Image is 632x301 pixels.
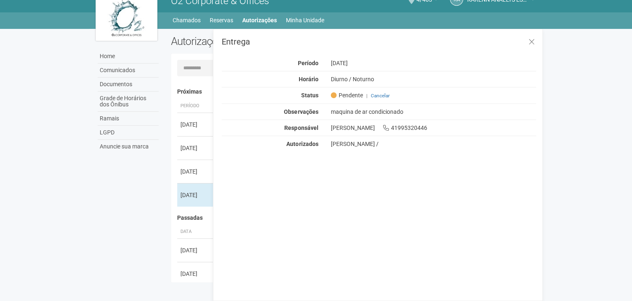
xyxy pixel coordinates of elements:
h4: Próximas [177,89,530,95]
a: Chamados [173,14,201,26]
div: [DATE] [180,144,211,152]
strong: Período [297,60,318,66]
strong: Autorizados [286,141,318,147]
div: [DATE] [180,120,211,129]
div: [DATE] [180,167,211,176]
strong: Status [301,92,318,99]
a: Documentos [98,78,159,92]
h4: Passadas [177,215,530,221]
strong: Horário [298,76,318,82]
strong: Responsável [284,125,318,131]
strong: Observações [284,108,318,115]
a: Ramais [98,112,159,126]
a: Home [98,49,159,63]
a: LGPD [98,126,159,140]
span: | [366,93,367,99]
a: Autorizações [242,14,277,26]
div: Diurno / Noturno [324,75,542,83]
a: Anuncie sua marca [98,140,159,153]
div: [PERSON_NAME] 41995320446 [324,124,542,132]
a: Cancelar [370,93,389,99]
a: Reservas [210,14,233,26]
div: [DATE] [180,246,211,254]
div: maquina de ar condicionado [324,108,542,115]
a: Grade de Horários dos Ônibus [98,92,159,112]
th: Período [177,99,214,113]
span: Pendente [330,92,363,99]
div: [DATE] [180,191,211,199]
div: [PERSON_NAME] / [330,140,536,148]
h3: Entrega [222,38,536,46]
a: Minha Unidade [286,14,324,26]
div: [DATE] [180,270,211,278]
th: Data [177,225,214,239]
h2: Autorizações [171,35,347,47]
div: [DATE] [324,59,542,67]
a: Comunicados [98,63,159,78]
